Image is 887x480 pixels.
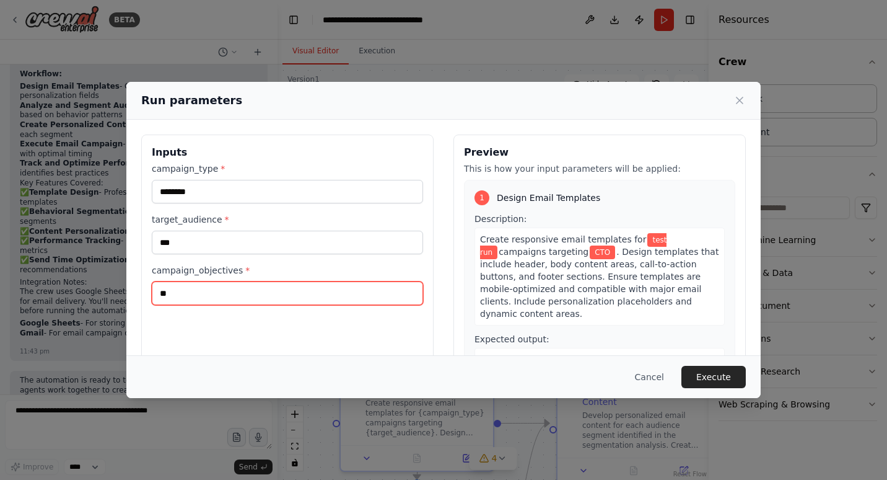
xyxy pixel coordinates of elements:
span: Description: [474,214,527,224]
button: Cancel [625,366,674,388]
label: target_audience [152,213,423,226]
span: . Design templates that include header, body content areas, call-to-action buttons, and footer se... [480,247,719,319]
span: Variable: campaign_type [480,233,666,259]
h3: Inputs [152,145,423,160]
h3: Preview [464,145,735,160]
span: Professional HTML email templates with CSS styling, including multiple layout options for differe... [480,355,713,402]
h2: Run parameters [141,92,242,109]
p: This is how your input parameters will be applied: [464,162,735,175]
label: campaign_objectives [152,264,423,277]
span: Design Email Templates [497,192,600,204]
span: campaigns targeting [499,247,588,257]
span: Create responsive email templates for [480,234,646,244]
label: campaign_type [152,162,423,175]
span: Variable: target_audience [590,246,615,259]
div: 1 [474,190,489,205]
span: Expected output: [474,334,549,344]
button: Execute [681,366,746,388]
